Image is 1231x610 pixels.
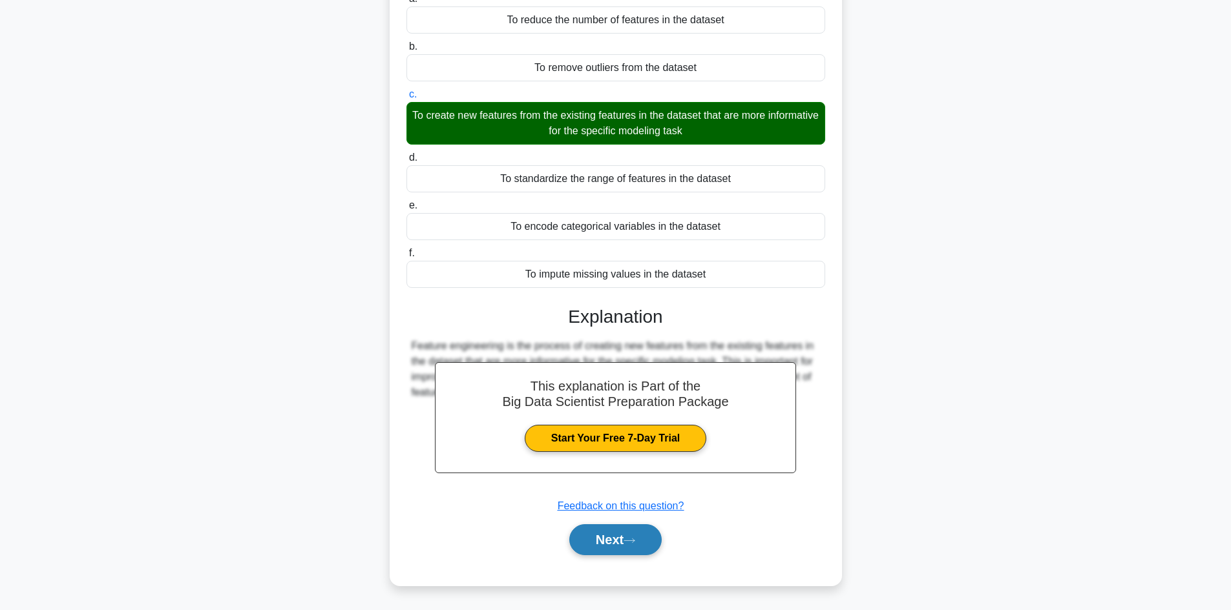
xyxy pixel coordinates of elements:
[409,88,417,99] span: c.
[406,261,825,288] div: To impute missing values in the dataset
[412,338,820,400] div: Feature engineering is the process of creating new features from the existing features in the dat...
[406,165,825,192] div: To standardize the range of features in the dataset
[406,6,825,34] div: To reduce the number of features in the dataset
[409,199,417,210] span: e.
[406,54,825,81] div: To remove outliers from the dataset
[409,152,417,163] span: d.
[414,306,817,328] h3: Explanation
[409,41,417,52] span: b.
[525,425,706,452] a: Start Your Free 7-Day Trial
[406,102,825,145] div: To create new features from the existing features in the dataset that are more informative for th...
[558,500,684,511] a: Feedback on this question?
[569,524,662,555] button: Next
[406,213,825,240] div: To encode categorical variables in the dataset
[409,247,415,258] span: f.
